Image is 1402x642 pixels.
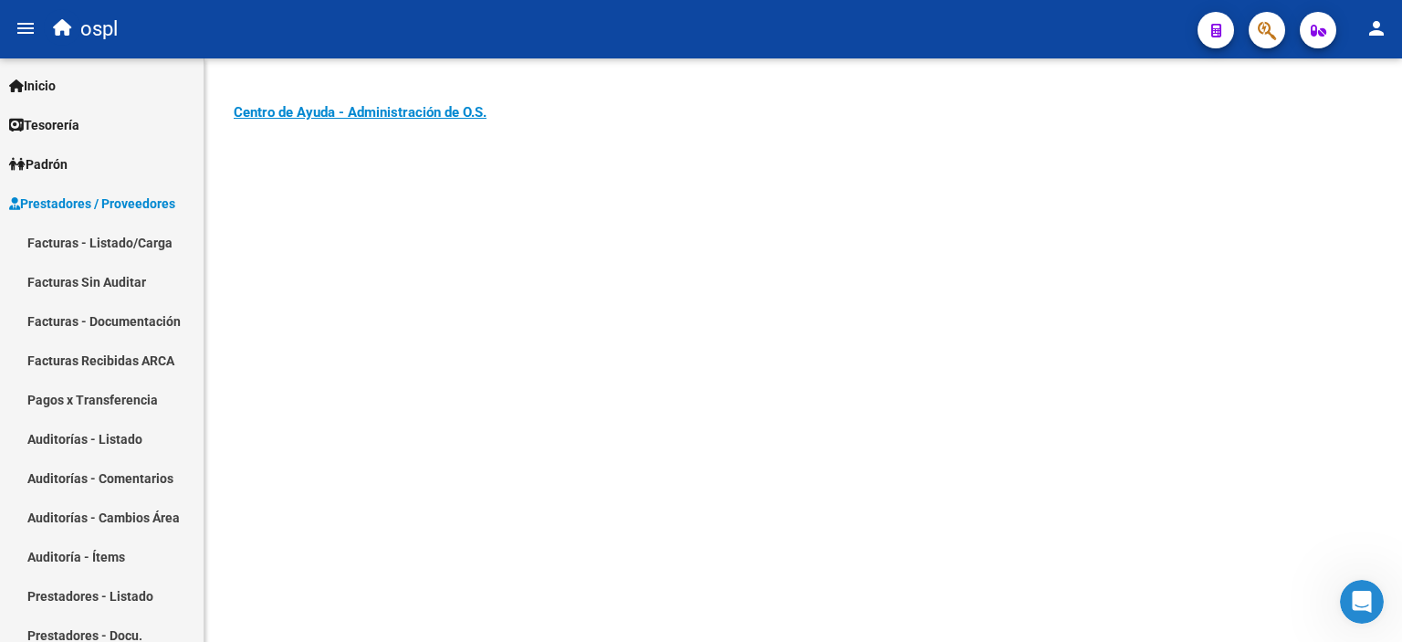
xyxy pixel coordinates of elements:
a: Centro de Ayuda - Administración de O.S. [234,104,487,121]
span: Tesorería [9,115,79,135]
span: Inicio [9,76,56,96]
mat-icon: person [1365,17,1387,39]
mat-icon: menu [15,17,37,39]
span: ospl [80,9,118,49]
iframe: Intercom live chat [1340,580,1384,624]
span: Padrón [9,154,68,174]
span: Prestadores / Proveedores [9,194,175,214]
